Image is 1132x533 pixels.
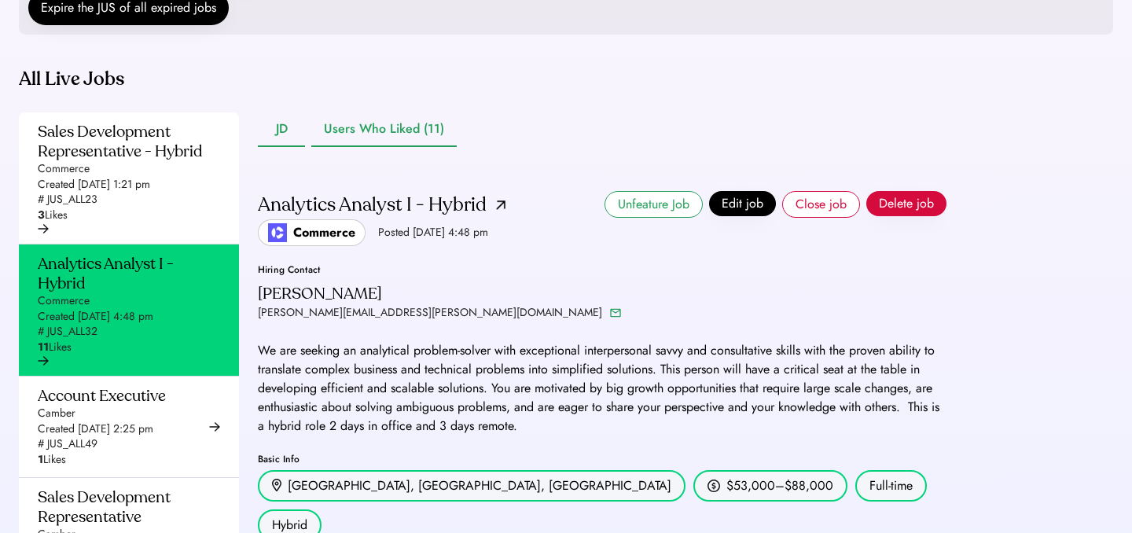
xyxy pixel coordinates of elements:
div: # JUS_ALL32 [38,324,97,340]
button: Users Who Liked (11) [311,112,457,147]
div: [PERSON_NAME] [258,284,382,303]
div: Commerce [38,293,90,309]
div: Camber [38,406,75,421]
div: Hiring Contact [258,265,623,274]
button: JD [258,112,305,147]
div: Analytics Analyst I - Hybrid [38,254,211,293]
div: All Live Jobs [19,67,946,92]
div: We are seeking an analytical problem-solver with exceptional interpersonal savvy and consultative... [258,341,946,436]
div: Commerce [293,223,355,242]
strong: 3 [38,207,45,222]
img: money.svg [707,479,720,493]
strong: 11 [38,339,49,355]
img: arrow-right-black.svg [38,223,49,234]
div: Sales Development Representative - Hybrid [38,122,211,161]
div: Basic Info [258,454,946,464]
img: poweredbycommerce_logo.jpeg [268,223,287,242]
strong: 1 [38,451,43,467]
div: Created [DATE] 2:25 pm [38,421,153,437]
button: Close job [782,191,860,218]
button: Edit job [709,191,776,216]
img: arrow-right-black.svg [38,355,49,366]
div: Created [DATE] 4:48 pm [38,309,153,325]
div: Sales Development Representative [38,487,211,527]
div: Created [DATE] 1:21 pm [38,177,150,193]
div: [PERSON_NAME][EMAIL_ADDRESS][PERSON_NAME][DOMAIN_NAME] [258,303,602,322]
div: Posted [DATE] 4:48 pm [378,225,488,241]
div: # JUS_ALL49 [38,436,97,452]
button: Unfeature Job [605,191,703,218]
div: Likes [38,340,72,355]
img: arrow-up-right.png [496,200,505,210]
div: Account Executive [38,386,166,406]
div: $53,000–$88,000 [726,476,833,495]
img: arrow-right-black.svg [209,421,220,432]
div: Likes [38,452,66,468]
img: location.svg [272,479,281,492]
div: [GEOGRAPHIC_DATA], [GEOGRAPHIC_DATA], [GEOGRAPHIC_DATA] [288,476,671,495]
div: # JUS_ALL23 [38,192,97,208]
div: Commerce [38,161,90,177]
button: Delete job [866,191,946,216]
div: Analytics Analyst I - Hybrid [258,193,487,218]
div: Full-time [855,470,927,502]
div: Likes [38,208,68,223]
